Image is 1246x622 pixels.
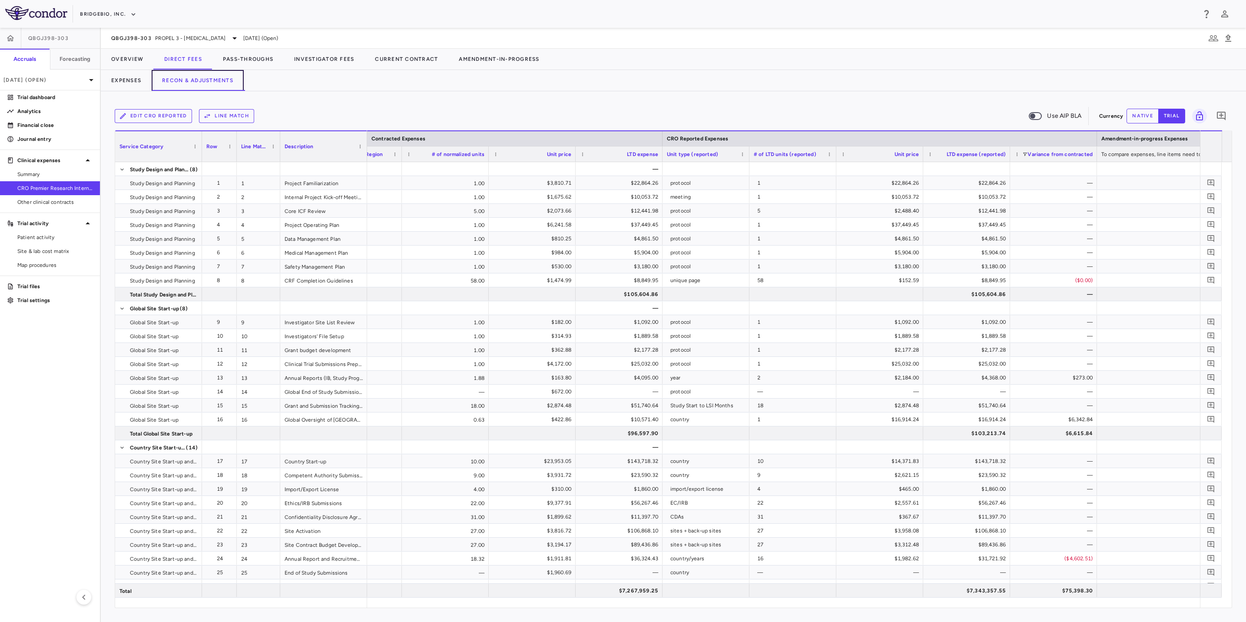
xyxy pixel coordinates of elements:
div: — [402,385,489,398]
div: $3,180.00 [844,259,919,273]
svg: Add comment [1207,332,1215,340]
div: 3 [210,204,232,218]
div: 8 [237,273,280,287]
svg: Add comment [1207,471,1215,479]
div: Project Operating Plan [280,218,367,231]
div: 27.00 [402,538,489,551]
div: 1.00 [402,218,489,231]
div: 21 [237,510,280,523]
div: 1 [757,259,832,273]
div: $1,474.99 [497,273,571,287]
svg: Add comment [1207,512,1215,521]
div: — [1018,315,1093,329]
span: Study Design and Planning [130,274,195,288]
svg: Add comment [1207,401,1215,409]
div: 1 [757,329,832,343]
div: Ethics/IRB Submissions [280,496,367,509]
div: 13 [237,371,280,384]
span: Global Site Start-up [130,316,179,329]
div: 18 [237,468,280,482]
button: Add comment [1205,386,1217,397]
div: $530.00 [497,259,571,273]
div: 15 [237,399,280,412]
span: Study Design and Planning [130,218,195,232]
button: Add comment [1205,246,1217,258]
div: Annual Report and Recruitment Notifications [280,552,367,565]
div: Global [345,218,398,232]
span: Summary [17,170,93,178]
div: $10,053.72 [583,190,658,204]
button: Add comment [1205,469,1217,481]
p: Analytics [17,107,93,115]
div: protocol [670,232,745,246]
button: Add comment [1205,399,1217,411]
div: End of Study Submissions [280,565,367,579]
div: $1,675.62 [497,190,571,204]
span: Unit price [895,151,919,157]
div: Internal Project Kick-off Meeting [280,190,367,203]
svg: Add comment [1207,526,1215,535]
div: Import/Export License [280,482,367,496]
div: 1.00 [402,343,489,356]
svg: Add comment [1207,415,1215,423]
div: 16 [237,412,280,426]
span: Site & lab cost matrix [17,247,93,255]
button: Amendment-In-Progress [448,49,550,70]
span: Amendment-in-progress Expenses [1101,136,1188,142]
div: Global [345,343,398,357]
span: Map procedures [17,261,93,269]
div: 10 [237,329,280,343]
div: 1.00 [402,329,489,343]
div: 26 [237,579,280,593]
div: $10,053.72 [844,190,919,204]
div: 4 [237,218,280,231]
div: $3,180.00 [583,259,658,273]
span: LTD expense [627,151,658,157]
div: 4 [210,218,232,232]
span: CRO Reported Expenses [667,136,728,142]
span: Service Category [119,143,163,150]
span: Study Design and Planning [130,260,195,274]
div: 18.00 [402,399,489,412]
div: $22,864.26 [844,176,919,190]
div: 24 [237,552,280,565]
div: $4,861.50 [583,232,658,246]
div: $314.93 [497,329,571,343]
div: 1 [757,176,832,190]
div: ($0.00) [1018,273,1093,287]
span: # of normalized units [432,151,484,157]
button: Add comment [1205,316,1217,328]
svg: Add comment [1207,359,1215,368]
div: 6 [210,246,232,259]
span: Other clinical contracts [17,198,93,206]
span: Line Match [241,143,268,150]
div: protocol [670,204,745,218]
div: protocol [670,315,745,329]
div: — [1018,259,1093,273]
div: CRF Completion Guidelines [280,273,367,287]
svg: Add comment [1207,457,1215,465]
div: SUSARs Safety Reporting [280,579,367,593]
div: Safety Management Plan [280,259,367,273]
span: Use AIP BLA [1047,111,1081,121]
button: Add comment [1205,274,1217,286]
button: Add comment [1205,455,1217,467]
div: $5,904.00 [844,246,919,259]
div: Clinical Trial Submissions Preparation [280,357,367,370]
svg: Add comment [1207,582,1215,590]
div: Site Activation [280,524,367,537]
div: $4,861.50 [931,232,1006,246]
div: Global [345,315,398,329]
div: protocol [670,259,745,273]
button: Add comment [1205,330,1217,342]
span: Row [206,143,217,150]
svg: Add comment [1207,234,1215,243]
p: Trial files [17,283,93,290]
div: meeting [670,190,745,204]
div: $1,092.00 [583,315,658,329]
svg: Add comment [1207,318,1215,326]
button: Add comment [1205,177,1217,189]
button: Add comment [1205,233,1217,244]
div: 8 [210,273,232,287]
div: 10.00 [402,454,489,468]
